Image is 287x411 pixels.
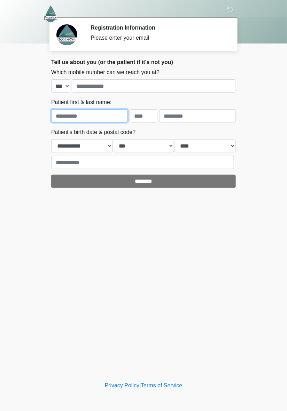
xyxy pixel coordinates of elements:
[91,34,225,42] div: Please enter your email
[56,24,77,45] img: Agent Avatar
[51,98,111,106] label: Patient first & last name:
[44,5,57,22] img: RenewYou IV Hydration and Wellness Logo
[105,383,140,389] a: Privacy Policy
[51,128,135,136] label: Patient's birth date & postal code?
[51,68,160,77] label: Which mobile number can we reach you at?
[91,24,225,31] h2: Registration Information
[51,59,236,65] h2: Tell us about you (or the patient if it's not you)
[139,383,141,389] a: |
[141,383,182,389] a: Terms of Service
